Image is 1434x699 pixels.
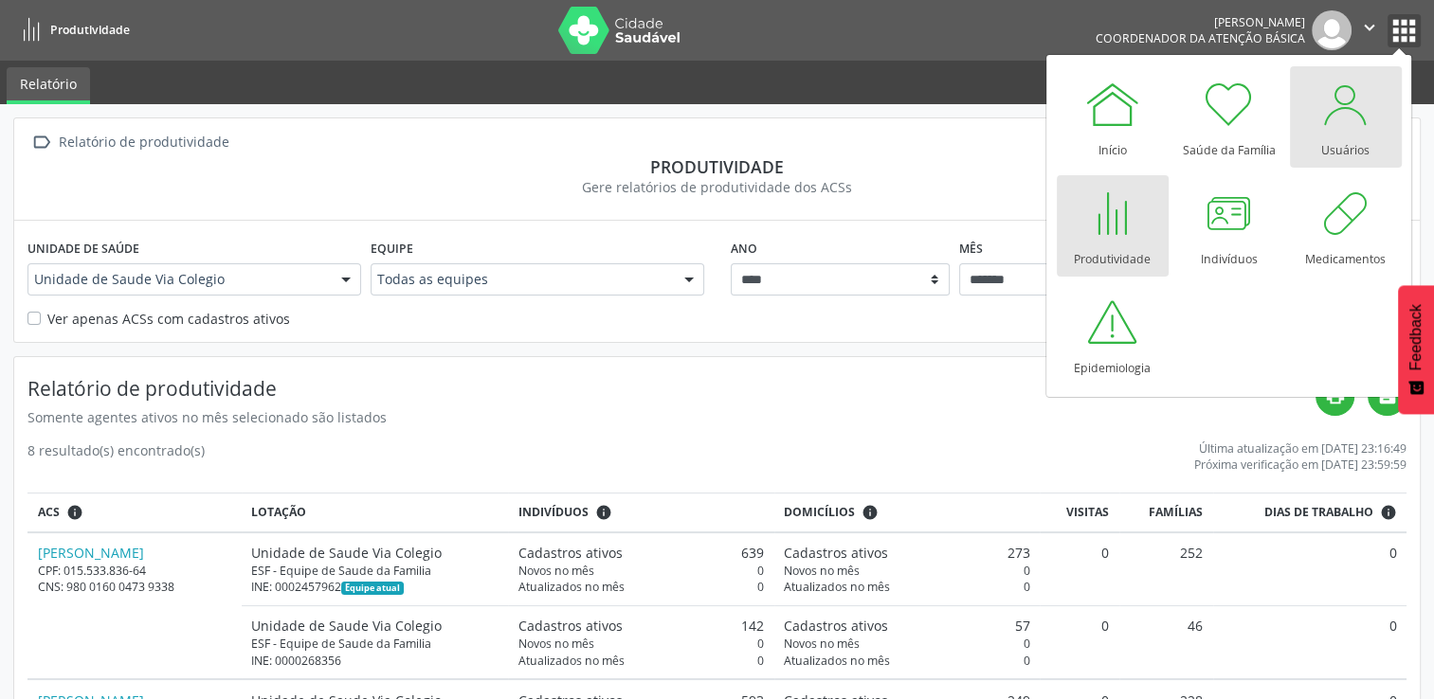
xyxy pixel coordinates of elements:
[1173,175,1285,277] a: Indivíduos
[862,504,879,521] i: <div class="text-left"> <div> <strong>Cadastros ativos:</strong> Cadastros que estão vinculados a...
[1119,493,1213,532] th: Famílias
[518,579,764,595] div: 0
[27,377,1316,401] h4: Relatório de produtividade
[251,579,499,595] div: INE: 0002457962
[1290,66,1402,168] a: Usuários
[7,67,90,104] a: Relatório
[784,563,860,579] span: Novos no mês
[13,14,130,45] a: Produtividade
[784,504,855,521] span: Domicílios
[1057,175,1169,277] a: Produtividade
[1407,304,1425,370] span: Feedback
[38,563,232,579] div: CPF: 015.533.836-64
[27,129,232,156] a:  Relatório de produtividade
[27,129,55,156] i: 
[34,270,322,289] span: Unidade de Saude Via Colegio
[47,309,290,329] label: Ver apenas ACSs com cadastros ativos
[518,543,623,563] span: Cadastros ativos
[27,177,1407,197] div: Gere relatórios de produtividade dos ACSs
[38,504,60,521] span: ACS
[1359,17,1380,38] i: 
[784,616,1029,636] div: 57
[784,543,888,563] span: Cadastros ativos
[784,636,860,652] span: Novos no mês
[1388,14,1421,47] button: apps
[1398,285,1434,414] button: Feedback - Mostrar pesquisa
[784,653,1029,669] div: 0
[1119,532,1213,606] td: 252
[518,616,764,636] div: 142
[1096,30,1305,46] span: Coordenador da Atenção Básica
[784,579,1029,595] div: 0
[518,636,594,652] span: Novos no mês
[518,504,589,521] span: Indivíduos
[518,653,625,669] span: Atualizados no mês
[377,270,665,289] span: Todas as equipes
[50,22,130,38] span: Produtividade
[731,234,757,263] label: Ano
[251,653,499,669] div: INE: 0000268356
[1213,605,1407,679] td: 0
[371,234,413,263] label: Equipe
[595,504,612,521] i: <div class="text-left"> <div> <strong>Cadastros ativos:</strong> Cadastros que estão vinculados a...
[1173,66,1285,168] a: Saúde da Família
[38,544,144,562] a: [PERSON_NAME]
[27,234,139,263] label: Unidade de saúde
[1040,605,1119,679] td: 0
[1380,504,1397,521] i: Dias em que o(a) ACS fez pelo menos uma visita, ou ficha de cadastro individual ou cadastro domic...
[251,543,499,563] div: Unidade de Saude Via Colegio
[518,543,764,563] div: 639
[66,504,83,521] i: ACSs que estiveram vinculados a uma UBS neste período, mesmo sem produtividade.
[242,493,509,532] th: Lotação
[1040,493,1119,532] th: Visitas
[959,234,983,263] label: Mês
[27,407,1316,427] div: Somente agentes ativos no mês selecionado são listados
[1057,284,1169,385] a: Epidemiologia
[341,582,403,595] span: Esta é a equipe atual deste Agente
[518,653,764,669] div: 0
[518,636,764,652] div: 0
[1096,14,1305,30] div: [PERSON_NAME]
[55,129,232,156] div: Relatório de produtividade
[784,616,888,636] span: Cadastros ativos
[518,616,623,636] span: Cadastros ativos
[784,636,1029,652] div: 0
[518,563,594,579] span: Novos no mês
[38,579,232,595] div: CNS: 980 0160 0473 9338
[1040,532,1119,606] td: 0
[251,616,499,636] div: Unidade de Saude Via Colegio
[1312,10,1352,50] img: img
[784,543,1029,563] div: 273
[251,563,499,579] div: ESF - Equipe de Saude da Familia
[1057,66,1169,168] a: Início
[1290,175,1402,277] a: Medicamentos
[1213,532,1407,606] td: 0
[784,653,890,669] span: Atualizados no mês
[1119,605,1213,679] td: 46
[518,563,764,579] div: 0
[27,156,1407,177] div: Produtividade
[1264,504,1373,521] span: Dias de trabalho
[251,636,499,652] div: ESF - Equipe de Saude da Familia
[1194,457,1407,473] div: Próxima verificação em [DATE] 23:59:59
[518,579,625,595] span: Atualizados no mês
[784,563,1029,579] div: 0
[27,440,205,473] div: 8 resultado(s) encontrado(s)
[1352,10,1388,50] button: 
[1194,440,1407,457] div: Última atualização em [DATE] 23:16:49
[784,579,890,595] span: Atualizados no mês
